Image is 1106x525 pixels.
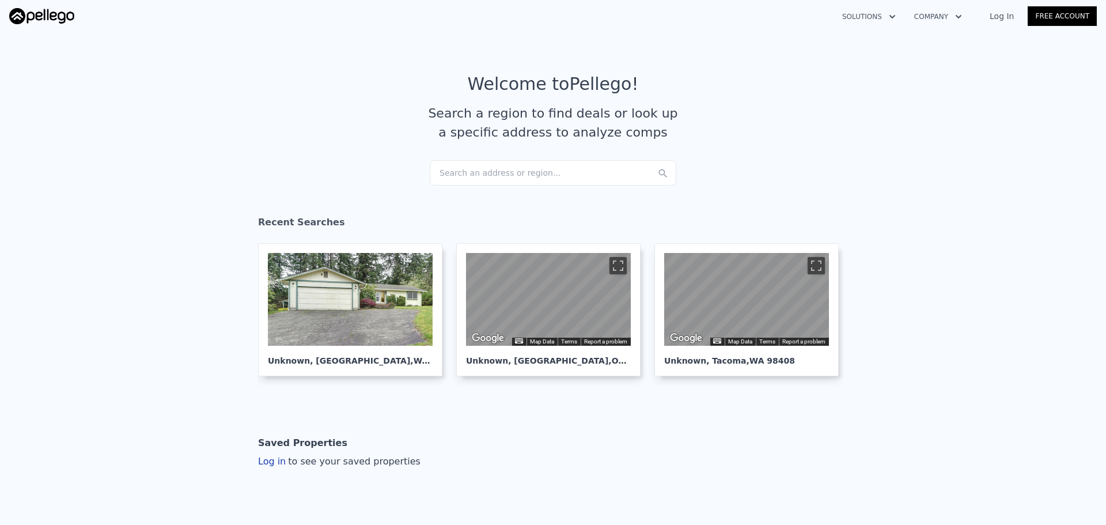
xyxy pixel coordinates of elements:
[515,338,523,343] button: Keyboard shortcuts
[713,338,721,343] button: Keyboard shortcuts
[468,74,639,95] div: Welcome to Pellego !
[808,257,825,274] button: Toggle fullscreen view
[9,8,74,24] img: Pellego
[466,346,631,367] div: Unknown , [GEOGRAPHIC_DATA]
[905,6,971,27] button: Company
[782,338,825,345] a: Report a problem
[833,6,905,27] button: Solutions
[608,356,656,365] span: , OK 74021
[1028,6,1097,26] a: Free Account
[456,243,650,376] a: Map Unknown, [GEOGRAPHIC_DATA],OK 74021
[530,338,554,346] button: Map Data
[759,338,775,345] a: Terms (opens in new tab)
[976,10,1028,22] a: Log In
[466,253,631,346] div: Map
[609,257,627,274] button: Toggle fullscreen view
[258,432,347,455] div: Saved Properties
[667,331,705,346] img: Google
[258,206,848,243] div: Recent Searches
[469,331,507,346] img: Google
[664,253,829,346] div: Street View
[654,243,848,376] a: Map Unknown, Tacoma,WA 98408
[667,331,705,346] a: Open this area in Google Maps (opens a new window)
[728,338,752,346] button: Map Data
[258,455,421,469] div: Log in
[286,456,421,467] span: to see your saved properties
[466,253,631,346] div: Street View
[561,338,577,345] a: Terms (opens in new tab)
[258,243,452,376] a: Unknown, [GEOGRAPHIC_DATA],WA 98373
[268,346,433,367] div: Unknown , [GEOGRAPHIC_DATA]
[424,104,682,142] div: Search a region to find deals or look up a specific address to analyze comps
[664,253,829,346] div: Map
[469,331,507,346] a: Open this area in Google Maps (opens a new window)
[430,160,676,186] div: Search an address or region...
[410,356,459,365] span: , WA 98373
[664,346,829,367] div: Unknown , Tacoma
[747,356,796,365] span: , WA 98408
[584,338,627,345] a: Report a problem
